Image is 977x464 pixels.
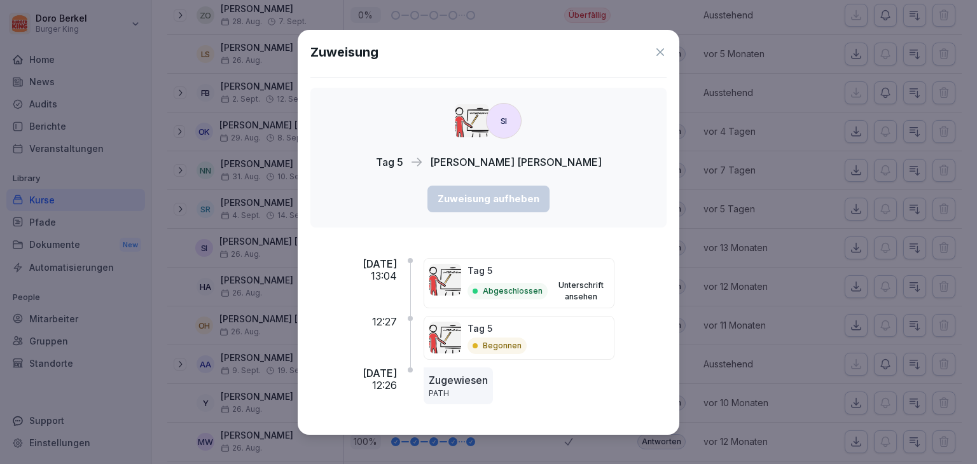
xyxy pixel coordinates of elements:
[483,285,543,297] p: Abgeschlossen
[468,322,527,335] p: Tag 5
[372,316,397,328] p: 12:27
[310,43,378,62] h1: Zuweisung
[363,258,397,270] p: [DATE]
[483,340,522,351] p: Begonnen
[455,104,488,137] img: vy1vuzxsdwx3e5y1d1ft51l0.png
[553,280,609,303] button: Unterschrift ansehen
[427,186,550,212] button: Zuweisung aufheben
[372,379,397,392] p: 12:26
[468,264,609,277] p: Tag 5
[429,372,488,388] p: Zugewiesen
[429,264,461,296] img: vy1vuzxsdwx3e5y1d1ft51l0.png
[486,103,522,139] div: SI
[429,322,461,353] img: vy1vuzxsdwx3e5y1d1ft51l0.png
[430,154,602,170] p: [PERSON_NAME] [PERSON_NAME]
[376,154,403,170] p: Tag 5
[363,367,397,379] p: [DATE]
[429,388,488,399] p: PATH
[438,192,539,206] div: Zuweisung aufheben
[371,270,397,282] p: 13:04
